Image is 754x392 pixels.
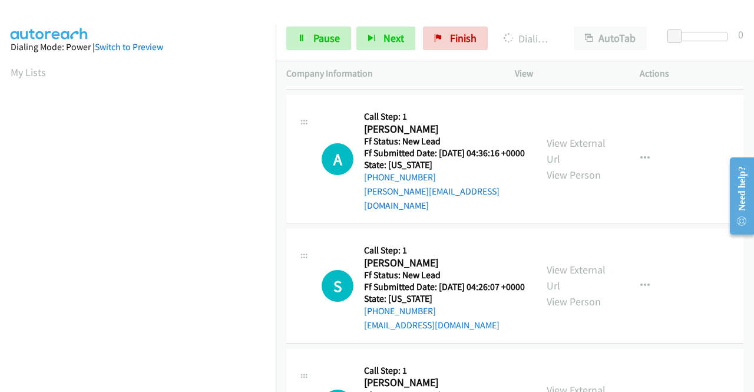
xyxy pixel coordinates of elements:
button: AutoTab [574,27,647,50]
h5: Call Step: 1 [364,245,525,256]
h2: [PERSON_NAME] [364,376,521,390]
div: The call is yet to be attempted [322,143,353,175]
h5: State: [US_STATE] [364,293,525,305]
a: [PERSON_NAME][EMAIL_ADDRESS][DOMAIN_NAME] [364,186,500,211]
p: Actions [640,67,743,81]
h2: [PERSON_NAME] [364,123,521,136]
span: Finish [450,31,477,45]
a: View External Url [547,263,606,292]
h5: State: [US_STATE] [364,159,525,171]
a: [EMAIL_ADDRESS][DOMAIN_NAME] [364,319,500,331]
h5: Ff Submitted Date: [DATE] 04:36:16 +0000 [364,147,525,159]
span: Pause [313,31,340,45]
a: View Person [547,168,601,182]
div: 0 [738,27,743,42]
a: My Lists [11,65,46,79]
a: View External Url [547,136,606,166]
span: Next [383,31,404,45]
h5: Ff Status: New Lead [364,136,525,147]
a: Finish [423,27,488,50]
h1: S [322,270,353,302]
div: The call is yet to be attempted [322,270,353,302]
a: Switch to Preview [95,41,163,52]
h5: Ff Status: New Lead [364,269,525,281]
div: Dialing Mode: Power | [11,40,265,54]
h1: A [322,143,353,175]
p: View [515,67,619,81]
button: Next [356,27,415,50]
h5: Call Step: 1 [364,111,525,123]
a: Pause [286,27,351,50]
p: Company Information [286,67,494,81]
h2: [PERSON_NAME] [364,256,521,270]
p: Dialing [PERSON_NAME] [504,31,553,47]
a: [PHONE_NUMBER] [364,305,436,317]
h5: Call Step: 1 [364,365,525,377]
div: Delay between calls (in seconds) [673,32,727,41]
a: [PHONE_NUMBER] [364,172,436,183]
iframe: Resource Center [720,149,754,243]
a: View Person [547,295,601,308]
h5: Ff Submitted Date: [DATE] 04:26:07 +0000 [364,281,525,293]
